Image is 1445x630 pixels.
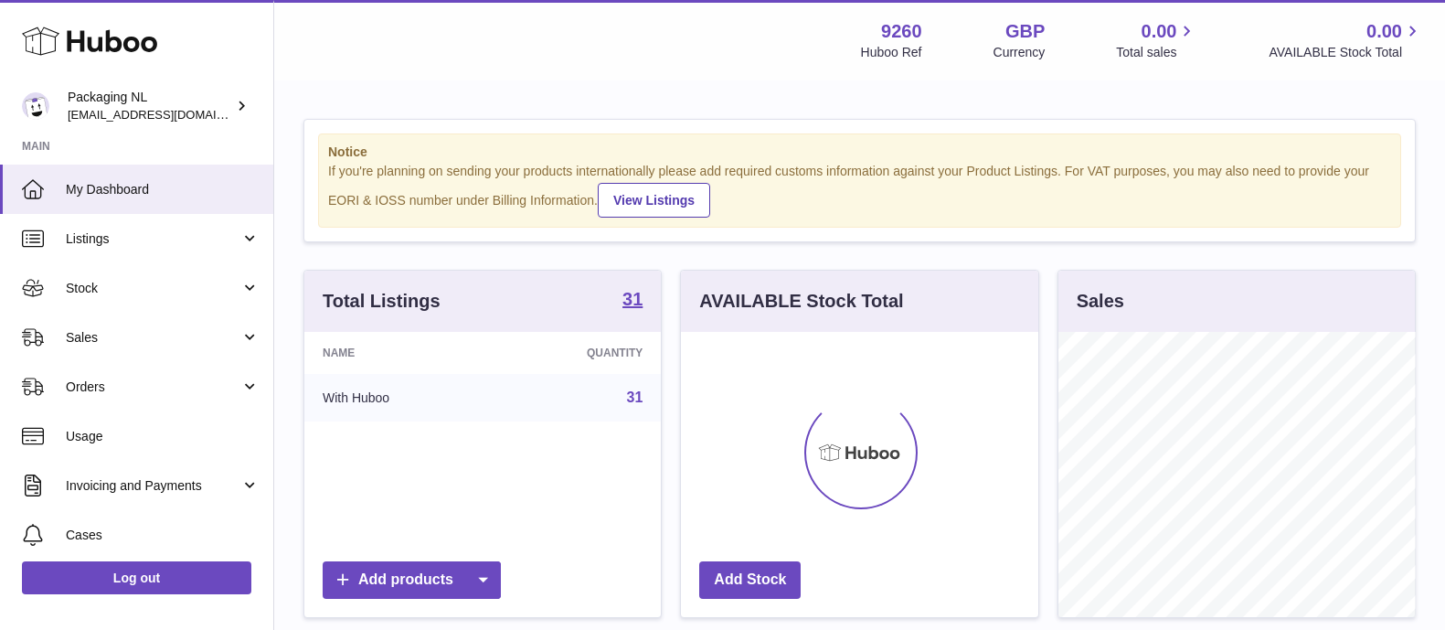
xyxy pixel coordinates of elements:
[68,89,232,123] div: Packaging NL
[1116,44,1197,61] span: Total sales
[1077,289,1124,314] h3: Sales
[328,144,1391,161] strong: Notice
[627,390,643,405] a: 31
[493,332,661,374] th: Quantity
[66,181,260,198] span: My Dashboard
[328,163,1391,218] div: If you're planning on sending your products internationally please add required customs informati...
[1116,19,1197,61] a: 0.00 Total sales
[598,183,710,218] a: View Listings
[699,289,903,314] h3: AVAILABLE Stock Total
[304,374,493,422] td: With Huboo
[66,280,240,297] span: Stock
[323,561,501,599] a: Add products
[1269,19,1423,61] a: 0.00 AVAILABLE Stock Total
[66,230,240,248] span: Listings
[22,561,251,594] a: Log out
[699,561,801,599] a: Add Stock
[881,19,922,44] strong: 9260
[622,290,643,312] a: 31
[323,289,441,314] h3: Total Listings
[304,332,493,374] th: Name
[68,107,269,122] span: [EMAIL_ADDRESS][DOMAIN_NAME]
[1005,19,1045,44] strong: GBP
[993,44,1046,61] div: Currency
[1366,19,1402,44] span: 0.00
[66,477,240,495] span: Invoicing and Payments
[1269,44,1423,61] span: AVAILABLE Stock Total
[66,428,260,445] span: Usage
[622,290,643,308] strong: 31
[861,44,922,61] div: Huboo Ref
[66,329,240,347] span: Sales
[66,379,240,396] span: Orders
[1142,19,1177,44] span: 0.00
[66,527,260,544] span: Cases
[22,92,49,120] img: internalAdmin-9260@internal.huboo.com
